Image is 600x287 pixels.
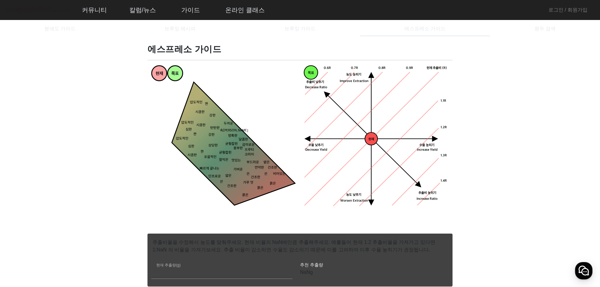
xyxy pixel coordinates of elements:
[188,145,194,149] tspan: 심한
[205,102,208,106] tspan: 짠
[263,161,270,165] tspan: 옅은
[77,2,112,18] a: 커뮤니티
[187,153,197,157] tspan: 시큼한
[156,263,181,267] mat-label: 현재 추출량(g)
[270,181,276,186] tspan: 묽은
[193,132,197,136] tspan: 짠
[368,137,374,141] tspan: 현재
[228,134,237,138] tspan: 명확한
[242,143,255,147] tspan: 감미로운
[417,197,438,201] tspan: Increase Ratio
[233,167,243,171] tspan: 가벼운
[186,128,192,132] tspan: 심한
[233,146,243,150] tspan: 풍부한
[305,148,327,152] tspan: Decrease Yield
[224,121,233,126] tspan: 두꺼운
[176,136,188,141] tspan: 압도적인
[441,153,447,157] tspan: 1.3R
[308,71,314,75] tspan: 목표
[346,193,361,197] tspan: 농도 낮추기
[176,2,205,18] a: 가이드
[124,2,161,18] a: 칼럼/뉴스
[441,99,446,103] tspan: 1.1R
[220,2,270,18] a: 온라인 클래스
[5,5,71,16] img: logo
[378,66,386,70] tspan: 0.8R
[306,80,324,84] tspan: 추출비 낮추기
[208,144,218,148] tspan: 상당한
[219,158,228,162] tspan: 잘익은
[227,184,237,188] tspan: 건조한
[441,179,447,183] tspan: 1.4R
[204,155,217,159] tspan: 포괄적인
[264,172,267,176] tspan: 쓴
[245,148,254,152] tspan: 프루티
[209,114,216,118] tspan: 강한
[417,148,438,152] tspan: Increase Yield
[44,26,76,31] span: 분쇄도 가이드
[308,143,323,147] tspan: 수율 낮추기
[419,143,434,147] tspan: 수율 높히기
[300,269,441,276] p: NaNg
[220,180,223,184] tspan: 쓴
[195,110,205,114] tspan: 시큼한
[196,123,206,127] tspan: 시큼한
[242,193,248,197] tspan: 묽은
[340,79,368,83] tspan: Improve Extraction
[247,172,250,176] tspan: 쓴
[441,126,447,130] tspan: 1.2R
[305,85,327,89] tspan: Decrease Ratio
[245,152,254,156] tspan: 크리미
[346,73,361,77] tspan: 농도 높히기
[147,234,452,254] p: 추출비율을 수정해서 농도를 맞춰주세요. 현재 비율의 NaN배만큼 추출해주세요. 예를들어 현재 1:2 추출비율을 가져가고 있다면 1:NaN 의 비율을 가져가보세요. 추출 비율이...
[418,191,436,195] tspan: 추출비 높히기
[406,66,413,70] tspan: 0.9R
[534,26,556,31] span: 원두 검색
[232,159,241,163] tspan: 맛있는
[164,26,196,31] span: 브루잉 레시피
[273,172,286,176] tspan: 비어있는
[201,150,204,154] tspan: 짠
[255,166,264,170] tspan: 연약한
[190,100,202,104] tspan: 압도적인
[351,66,358,70] tspan: 0.7R
[247,161,259,165] tspan: 부드러운
[404,26,446,31] span: 에스프레소 가이드
[243,181,253,185] tspan: 가루 맛
[300,262,323,267] mat-label: 추천 추출량
[257,186,263,190] tspan: 묽은
[251,176,260,180] tspan: 건조한
[219,151,232,155] tspan: 균형잡힌
[156,71,163,77] tspan: 현재
[548,6,587,14] a: 로그인 / 회원가입
[268,166,277,170] tspan: 건조한
[284,26,316,31] span: 브루잉 가이드
[147,44,452,55] h1: 에스프레소 가이드
[181,121,194,125] tspan: 압도적인
[200,166,219,171] tspan: 빠르게 끝나는
[208,133,215,137] tspan: 강한
[225,142,238,146] tspan: 균형잡힌
[210,126,220,130] tspan: 탄탄한
[324,66,331,70] tspan: 0.6R
[225,174,232,178] tspan: 얇은
[208,175,221,179] tspan: 단조로운
[171,71,179,77] tspan: 목표
[239,137,248,141] tspan: 달콤한
[340,199,368,203] tspan: Worsen Extraction
[220,129,248,133] tspan: 속[PERSON_NAME]
[427,66,447,70] tspan: 현재 추출비 (R)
